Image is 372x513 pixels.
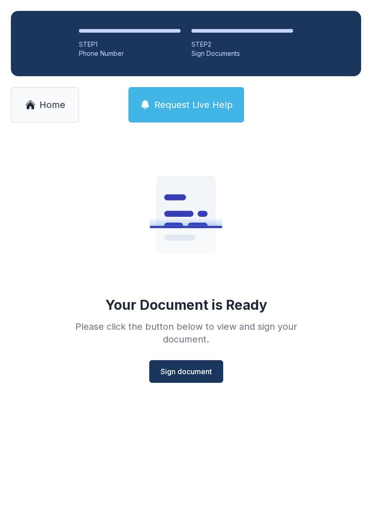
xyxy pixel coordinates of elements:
div: STEP 1 [79,40,181,49]
span: Sign document [161,366,212,377]
span: Request Live Help [154,98,233,111]
div: Phone Number [79,49,181,58]
div: Your Document is Ready [105,297,267,313]
span: Home [39,98,65,111]
div: STEP 2 [191,40,293,49]
div: Sign Documents [191,49,293,58]
div: Please click the button below to view and sign your document. [55,320,317,346]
